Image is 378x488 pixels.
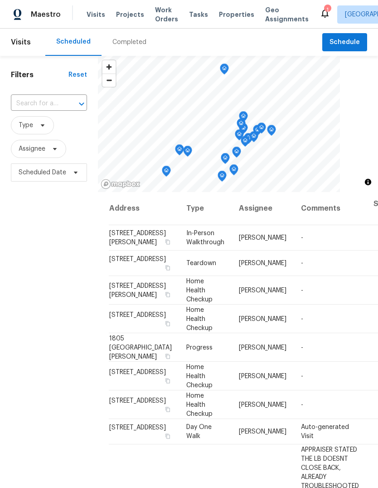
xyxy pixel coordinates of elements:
[56,37,91,46] div: Scheduled
[186,364,213,388] span: Home Health Checkup
[109,397,166,404] span: [STREET_ADDRESS]
[109,192,179,225] th: Address
[241,136,250,150] div: Map marker
[186,278,213,302] span: Home Health Checkup
[186,424,212,439] span: Day One Walk
[98,56,340,192] canvas: Map
[301,315,303,322] span: -
[244,133,253,147] div: Map marker
[235,129,244,143] div: Map marker
[218,171,227,185] div: Map marker
[294,192,366,225] th: Comments
[239,401,286,408] span: [PERSON_NAME]
[363,177,373,187] button: Toggle attribution
[102,60,116,74] button: Zoom in
[112,38,146,47] div: Completed
[239,315,286,322] span: [PERSON_NAME]
[301,424,349,439] span: Auto-generated Visit
[239,111,248,125] div: Map marker
[186,344,213,350] span: Progress
[11,70,68,79] h1: Filters
[109,335,172,360] span: 1805 [GEOGRAPHIC_DATA][PERSON_NAME]
[324,5,330,15] div: 1
[232,147,241,161] div: Map marker
[109,424,166,431] span: [STREET_ADDRESS]
[239,287,286,293] span: [PERSON_NAME]
[101,179,141,189] a: Mapbox homepage
[365,177,371,187] span: Toggle attribution
[31,10,61,19] span: Maestro
[239,260,286,266] span: [PERSON_NAME]
[183,146,192,160] div: Map marker
[330,37,360,48] span: Schedule
[239,235,286,241] span: [PERSON_NAME]
[301,401,303,408] span: -
[19,168,66,177] span: Scheduled Date
[189,11,208,18] span: Tasks
[239,373,286,379] span: [PERSON_NAME]
[164,290,172,298] button: Copy Address
[220,64,229,78] div: Map marker
[186,230,224,246] span: In-Person Walkthrough
[186,260,216,266] span: Teardown
[102,74,116,87] button: Zoom out
[164,352,172,360] button: Copy Address
[249,131,258,145] div: Map marker
[155,5,178,24] span: Work Orders
[11,32,31,52] span: Visits
[109,256,166,262] span: [STREET_ADDRESS]
[301,260,303,266] span: -
[186,306,213,331] span: Home Health Checkup
[11,97,62,111] input: Search for an address...
[301,235,303,241] span: -
[186,392,213,417] span: Home Health Checkup
[239,344,286,350] span: [PERSON_NAME]
[19,121,33,130] span: Type
[301,344,303,350] span: -
[19,144,45,153] span: Assignee
[237,118,246,133] div: Map marker
[267,125,276,139] div: Map marker
[87,10,105,19] span: Visits
[164,264,172,272] button: Copy Address
[322,33,367,52] button: Schedule
[164,432,172,440] button: Copy Address
[179,192,232,225] th: Type
[116,10,144,19] span: Projects
[164,376,172,384] button: Copy Address
[232,192,294,225] th: Assignee
[221,153,230,167] div: Map marker
[164,405,172,413] button: Copy Address
[253,125,262,139] div: Map marker
[164,319,172,327] button: Copy Address
[239,429,286,435] span: [PERSON_NAME]
[109,311,166,318] span: [STREET_ADDRESS]
[257,123,266,137] div: Map marker
[75,98,88,110] button: Open
[265,5,309,24] span: Geo Assignments
[109,282,166,298] span: [STREET_ADDRESS][PERSON_NAME]
[229,164,238,178] div: Map marker
[175,144,184,158] div: Map marker
[109,369,166,375] span: [STREET_ADDRESS]
[162,166,171,180] div: Map marker
[301,287,303,293] span: -
[109,230,166,246] span: [STREET_ADDRESS][PERSON_NAME]
[68,70,87,79] div: Reset
[164,238,172,246] button: Copy Address
[301,373,303,379] span: -
[219,10,254,19] span: Properties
